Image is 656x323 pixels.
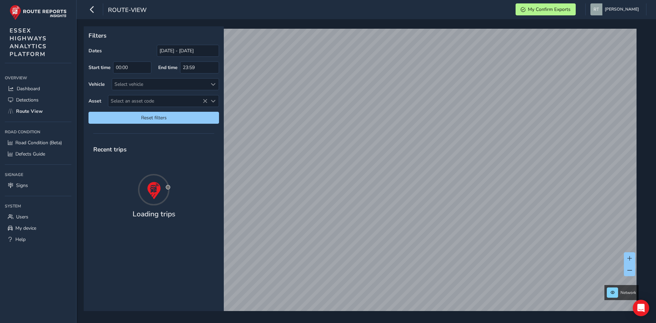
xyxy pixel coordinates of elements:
h4: Loading trips [133,210,175,218]
img: rr logo [10,5,67,20]
label: Start time [88,64,111,71]
button: [PERSON_NAME] [590,3,641,15]
span: Signs [16,182,28,189]
span: Detections [16,97,39,103]
span: Help [15,236,26,243]
a: Detections [5,94,71,106]
a: Defects Guide [5,148,71,160]
a: Route View [5,106,71,117]
div: Overview [5,73,71,83]
a: Dashboard [5,83,71,94]
span: Network [620,290,636,295]
div: Open Intercom Messenger [633,300,649,316]
span: Recent trips [88,140,132,158]
div: System [5,201,71,211]
a: Signs [5,180,71,191]
label: Dates [88,48,102,54]
label: Vehicle [88,81,105,88]
label: End time [158,64,178,71]
span: Select an asset code [108,95,207,107]
div: Signage [5,170,71,180]
div: Road Condition [5,127,71,137]
a: Road Condition (Beta) [5,137,71,148]
canvas: Map [86,29,637,319]
span: My device [15,225,36,231]
span: route-view [108,6,147,15]
a: Help [5,234,71,245]
span: Defects Guide [15,151,45,157]
button: Reset filters [88,112,219,124]
div: Select vehicle [112,79,207,90]
button: My Confirm Exports [516,3,576,15]
div: Select an asset code [207,95,219,107]
span: Dashboard [17,85,40,92]
a: My device [5,223,71,234]
span: Users [16,214,28,220]
span: My Confirm Exports [528,6,571,13]
a: Users [5,211,71,223]
p: Filters [88,31,219,40]
img: diamond-layout [590,3,602,15]
span: Route View [16,108,43,115]
label: Asset [88,98,101,104]
span: ESSEX HIGHWAYS ANALYTICS PLATFORM [10,27,47,58]
span: Reset filters [94,115,214,121]
span: Road Condition (Beta) [15,139,62,146]
span: [PERSON_NAME] [605,3,639,15]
